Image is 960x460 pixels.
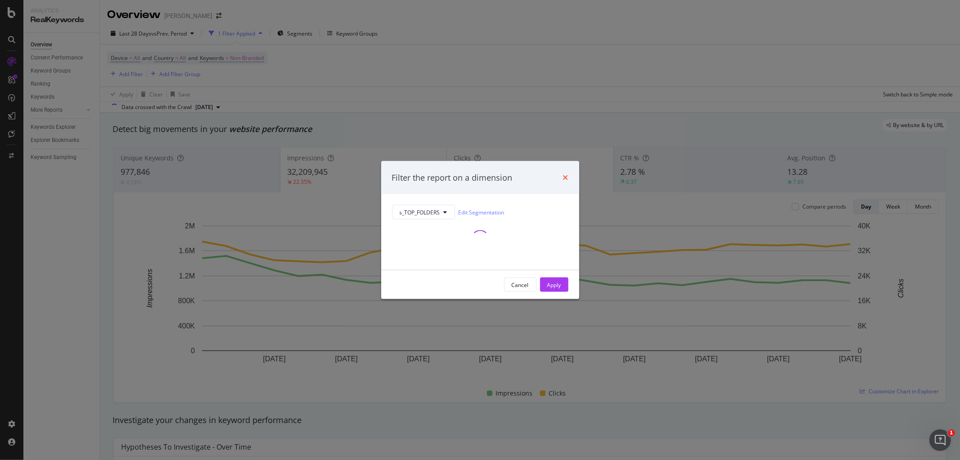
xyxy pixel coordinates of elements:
div: Filter the report on a dimension [392,172,513,183]
span: s_TOP_FOLDERS [400,208,440,216]
a: Edit Segmentation [459,207,505,217]
button: Apply [540,278,568,292]
div: modal [381,161,579,299]
div: Apply [547,281,561,288]
div: Cancel [512,281,529,288]
div: times [563,172,568,183]
span: 1 [948,429,955,437]
button: Cancel [504,278,536,292]
button: s_TOP_FOLDERS [392,205,455,219]
iframe: Intercom live chat [929,429,951,451]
